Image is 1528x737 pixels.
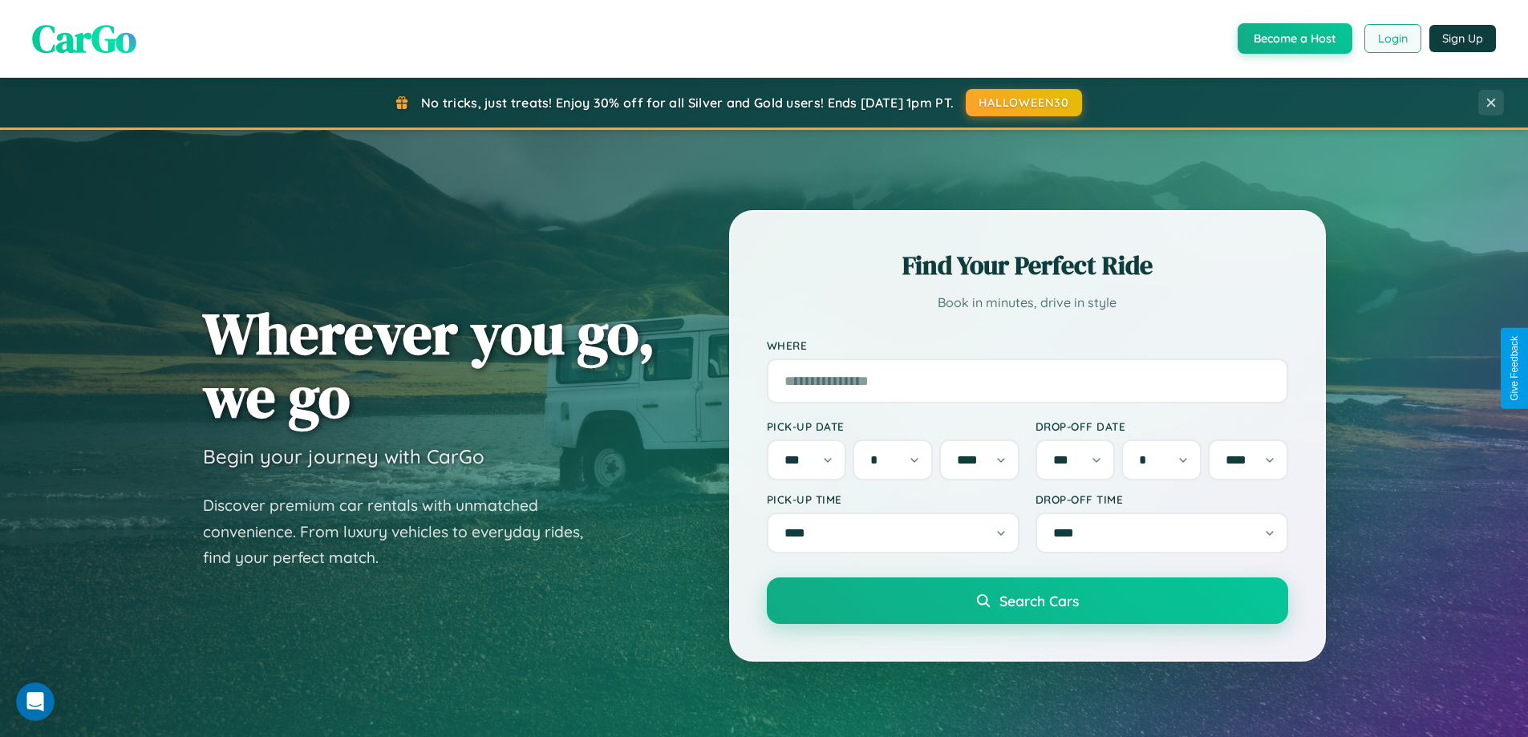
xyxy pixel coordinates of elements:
[203,302,655,428] h1: Wherever you go, we go
[767,291,1288,314] p: Book in minutes, drive in style
[1509,336,1520,401] div: Give Feedback
[203,444,484,468] h3: Begin your journey with CarGo
[16,682,55,721] iframe: Intercom live chat
[767,248,1288,283] h2: Find Your Perfect Ride
[1036,492,1288,506] label: Drop-off Time
[767,492,1019,506] label: Pick-up Time
[966,89,1082,116] button: HALLOWEEN30
[767,338,1288,352] label: Where
[1429,25,1496,52] button: Sign Up
[767,419,1019,433] label: Pick-up Date
[421,95,954,111] span: No tricks, just treats! Enjoy 30% off for all Silver and Gold users! Ends [DATE] 1pm PT.
[32,12,136,65] span: CarGo
[1036,419,1288,433] label: Drop-off Date
[999,592,1079,609] span: Search Cars
[203,492,604,571] p: Discover premium car rentals with unmatched convenience. From luxury vehicles to everyday rides, ...
[1364,24,1421,53] button: Login
[1238,23,1352,54] button: Become a Host
[767,577,1288,624] button: Search Cars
